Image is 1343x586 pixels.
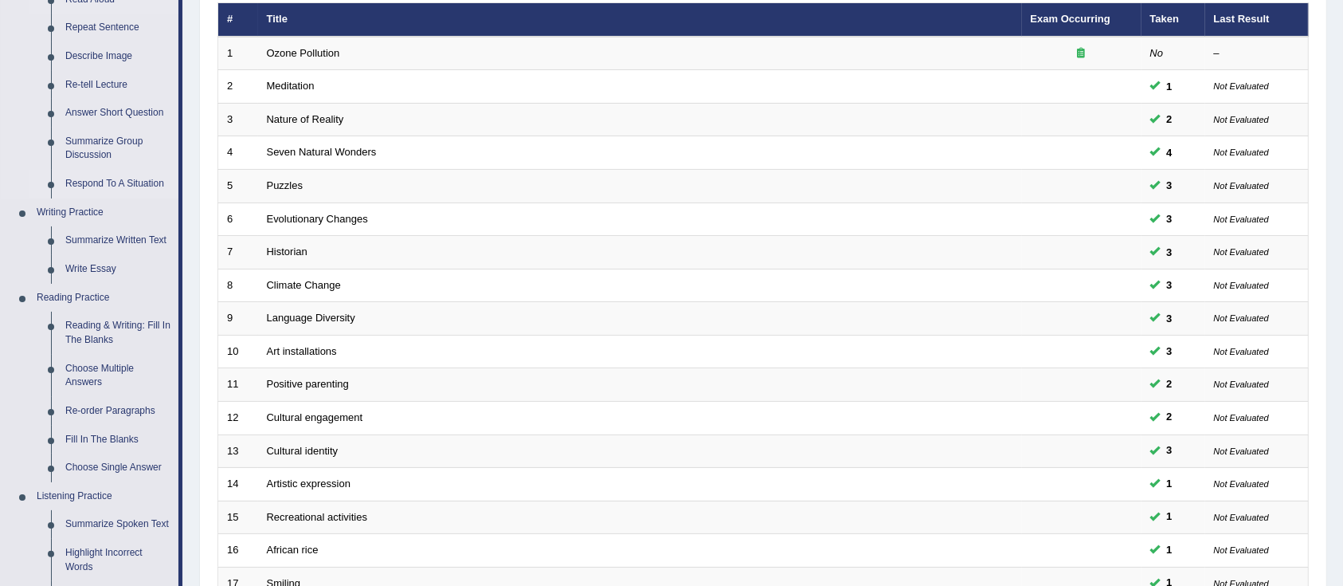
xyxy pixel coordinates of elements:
[29,482,178,511] a: Listening Practice
[1161,343,1179,360] span: You can still take this question
[1141,3,1205,37] th: Taken
[1161,476,1179,493] span: You can still take this question
[1161,177,1179,194] span: You can still take this question
[267,213,368,225] a: Evolutionary Changes
[1205,3,1309,37] th: Last Result
[58,226,178,255] a: Summarize Written Text
[1214,214,1269,224] small: Not Evaluated
[29,199,178,227] a: Writing Practice
[58,42,178,71] a: Describe Image
[58,397,178,426] a: Re-order Paragraphs
[1161,277,1179,293] span: You can still take this question
[267,279,341,291] a: Climate Change
[58,312,178,354] a: Reading & Writing: Fill In The Blanks
[1161,244,1179,261] span: You can still take this question
[1214,513,1269,522] small: Not Evaluated
[58,426,178,454] a: Fill In The Blanks
[267,478,350,490] a: Artistic expression
[218,302,258,336] td: 9
[218,335,258,368] td: 10
[267,511,367,523] a: Recreational activities
[218,3,258,37] th: #
[58,71,178,100] a: Re-tell Lecture
[1161,78,1179,95] span: You can still take this question
[1161,111,1179,128] span: You can still take this question
[267,80,315,92] a: Meditation
[58,454,178,482] a: Choose Single Answer
[267,445,339,457] a: Cultural identity
[218,368,258,402] td: 11
[1214,413,1269,423] small: Not Evaluated
[1214,313,1269,323] small: Not Evaluated
[218,534,258,568] td: 16
[1161,409,1179,426] span: You can still take this question
[58,510,178,539] a: Summarize Spoken Text
[1161,542,1179,559] span: You can still take this question
[267,345,337,357] a: Art installations
[1214,479,1269,489] small: Not Evaluated
[218,269,258,302] td: 8
[267,47,340,59] a: Ozone Pollution
[1161,376,1179,393] span: You can still take this question
[1031,46,1133,61] div: Exam occurring question
[218,103,258,136] td: 3
[1214,380,1269,389] small: Not Evaluated
[1214,247,1269,257] small: Not Evaluated
[1214,81,1269,91] small: Not Evaluated
[1161,509,1179,525] span: You can still take this question
[218,501,258,534] td: 15
[267,378,349,390] a: Positive parenting
[267,246,307,258] a: Historian
[1161,442,1179,459] span: You can still take this question
[218,136,258,170] td: 4
[267,113,344,125] a: Nature of Reality
[58,128,178,170] a: Summarize Group Discussion
[267,544,319,556] a: African rice
[1150,47,1164,59] em: No
[1214,181,1269,191] small: Not Evaluated
[1214,115,1269,124] small: Not Evaluated
[1214,545,1269,555] small: Not Evaluated
[58,99,178,128] a: Answer Short Question
[218,236,258,269] td: 7
[218,401,258,435] td: 12
[267,411,363,423] a: Cultural engagement
[267,179,303,191] a: Puzzles
[218,70,258,104] td: 2
[1214,347,1269,356] small: Not Evaluated
[218,37,258,70] td: 1
[218,468,258,501] td: 14
[1161,144,1179,161] span: You can still take this question
[1161,210,1179,227] span: You can still take this question
[218,170,258,203] td: 5
[1214,147,1269,157] small: Not Evaluated
[58,255,178,284] a: Write Essay
[29,284,178,313] a: Reading Practice
[267,146,377,158] a: Seven Natural Wonders
[58,170,178,199] a: Respond To A Situation
[218,435,258,468] td: 13
[58,355,178,397] a: Choose Multiple Answers
[58,14,178,42] a: Repeat Sentence
[1214,46,1300,61] div: –
[1161,310,1179,327] span: You can still take this question
[1031,13,1110,25] a: Exam Occurring
[58,539,178,581] a: Highlight Incorrect Words
[267,312,355,324] a: Language Diversity
[218,203,258,236] td: 6
[1214,281,1269,290] small: Not Evaluated
[1214,446,1269,456] small: Not Evaluated
[258,3,1022,37] th: Title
